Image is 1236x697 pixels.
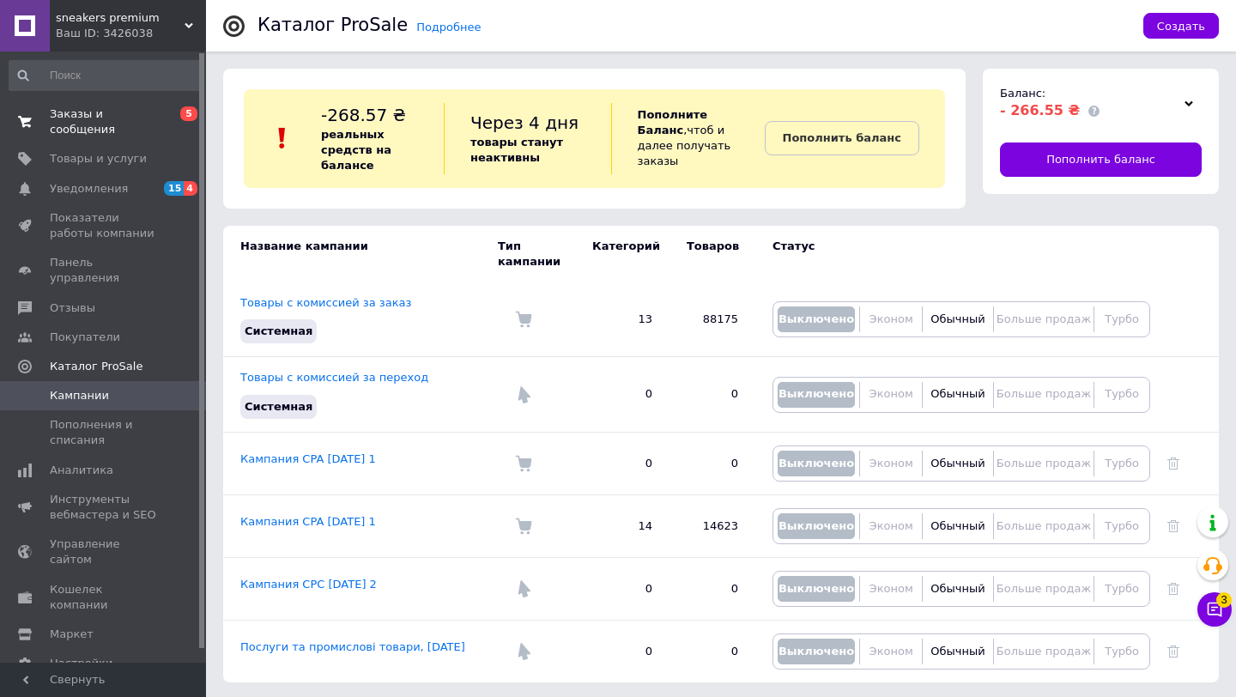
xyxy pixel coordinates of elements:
button: Эконом [864,639,918,664]
span: Больше продаж [997,582,1091,595]
a: Удалить [1167,582,1179,595]
button: Эконом [864,451,918,476]
button: Обычный [927,382,988,408]
button: Эконом [864,306,918,332]
span: Маркет [50,627,94,642]
span: Обычный [930,519,985,532]
td: Категорий [575,226,669,282]
button: Больше продаж [998,513,1089,539]
button: Обычный [927,513,988,539]
span: Эконом [869,519,913,532]
span: Настройки [50,656,112,671]
span: Заказы и сообщения [50,106,159,137]
img: Комиссия за заказ [515,455,532,472]
div: Ваш ID: 3426038 [56,26,206,41]
button: Эконом [864,513,918,539]
span: Турбо [1105,457,1139,470]
span: - 266.55 ₴ [1000,102,1080,118]
img: :exclamation: [270,125,295,151]
button: Обычный [927,639,988,664]
span: Турбо [1105,519,1139,532]
td: 0 [575,432,669,494]
button: Выключено [778,576,855,602]
td: 14623 [669,494,755,557]
span: Выключено [779,582,854,595]
td: 0 [575,557,669,620]
button: Выключено [778,513,855,539]
a: Кампания CPC [DATE] 2 [240,578,377,591]
span: Больше продаж [997,519,1091,532]
button: Турбо [1099,513,1145,539]
span: Турбо [1105,312,1139,325]
button: Турбо [1099,306,1145,332]
button: Обычный [927,576,988,602]
span: Аналитика [50,463,113,478]
td: 0 [575,357,669,432]
button: Больше продаж [998,306,1089,332]
button: Выключено [778,451,855,476]
span: -268.57 ₴ [321,105,406,125]
button: Обычный [927,306,988,332]
span: Выключено [779,312,854,325]
button: Больше продаж [998,451,1089,476]
span: Турбо [1105,387,1139,400]
a: Удалить [1167,457,1179,470]
td: Статус [755,226,1150,282]
button: Эконом [864,576,918,602]
td: Товаров [669,226,755,282]
a: Товары с комиссией за заказ [240,296,411,309]
span: Показатели работы компании [50,210,159,241]
button: Больше продаж [998,382,1089,408]
span: 3 [1216,592,1232,608]
span: Товары и услуги [50,151,147,167]
span: Эконом [869,457,913,470]
span: Обычный [930,645,985,658]
span: 15 [164,181,184,196]
span: Больше продаж [997,645,1091,658]
a: Кампания CPA [DATE] 1 [240,452,376,465]
span: Обычный [930,457,985,470]
span: Выключено [779,519,854,532]
span: Выключено [779,457,854,470]
span: 5 [180,106,197,121]
span: Системная [245,324,312,337]
button: Создать [1143,13,1219,39]
span: Кампании [50,388,109,403]
button: Больше продаж [998,639,1089,664]
a: Подробнее [416,21,481,33]
span: Покупатели [50,330,120,345]
div: Каталог ProSale [257,16,408,34]
span: Уведомления [50,181,128,197]
span: Обычный [930,582,985,595]
button: Чат с покупателем3 [1197,592,1232,627]
td: 0 [669,557,755,620]
img: Комиссия за переход [515,580,532,597]
span: 4 [184,181,197,196]
span: Отзывы [50,300,95,316]
a: Удалить [1167,519,1179,532]
button: Выключено [778,306,855,332]
span: Обычный [930,312,985,325]
td: 0 [669,432,755,494]
span: Больше продаж [997,312,1091,325]
td: 0 [669,357,755,432]
span: Каталог ProSale [50,359,142,374]
span: Турбо [1105,582,1139,595]
span: Системная [245,400,312,413]
button: Выключено [778,382,855,408]
a: Пополнить баланс [1000,142,1202,177]
span: Эконом [869,387,913,400]
a: Послуги та промислові товари, [DATE] [240,640,465,653]
span: Через 4 дня [470,112,579,133]
span: Пополнения и списания [50,417,159,448]
a: Удалить [1167,645,1179,658]
b: товары станут неактивны [470,136,563,164]
span: Создать [1157,20,1205,33]
span: Больше продаж [997,457,1091,470]
img: Комиссия за заказ [515,518,532,535]
img: Комиссия за переход [515,386,532,403]
span: Эконом [869,645,913,658]
input: Поиск [9,60,203,91]
button: Турбо [1099,639,1145,664]
a: Кампания CPA [DATE] 1 [240,515,376,528]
